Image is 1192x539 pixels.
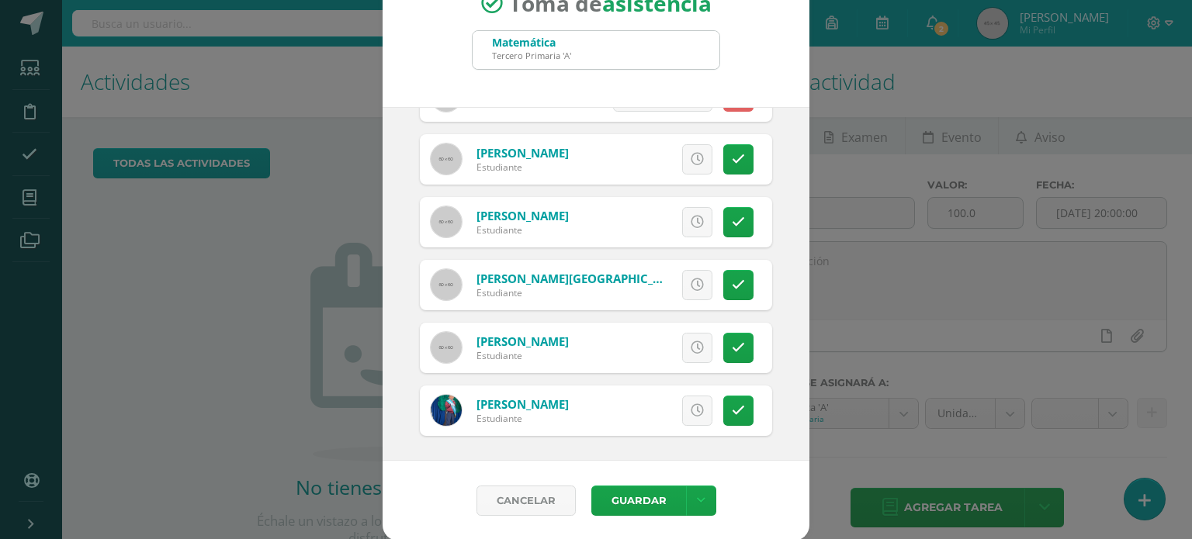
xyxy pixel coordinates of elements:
[476,271,688,286] a: [PERSON_NAME][GEOGRAPHIC_DATA]
[476,286,663,299] div: Estudiante
[431,395,462,426] img: 7ac10d6501a1c4a948656ac1f14e958a.png
[476,396,569,412] a: [PERSON_NAME]
[476,485,576,516] a: Cancelar
[476,412,569,425] div: Estudiante
[476,208,569,223] a: [PERSON_NAME]
[473,31,719,69] input: Busca un grado o sección aquí...
[476,161,569,174] div: Estudiante
[476,223,569,237] div: Estudiante
[476,145,569,161] a: [PERSON_NAME]
[431,332,462,363] img: 60x60
[431,206,462,237] img: 60x60
[431,143,462,174] img: 60x60
[492,35,571,50] div: Matemática
[591,485,686,516] button: Guardar
[476,349,569,362] div: Estudiante
[492,50,571,61] div: Tercero Primaria 'A'
[431,269,462,300] img: 60x60
[476,333,569,349] a: [PERSON_NAME]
